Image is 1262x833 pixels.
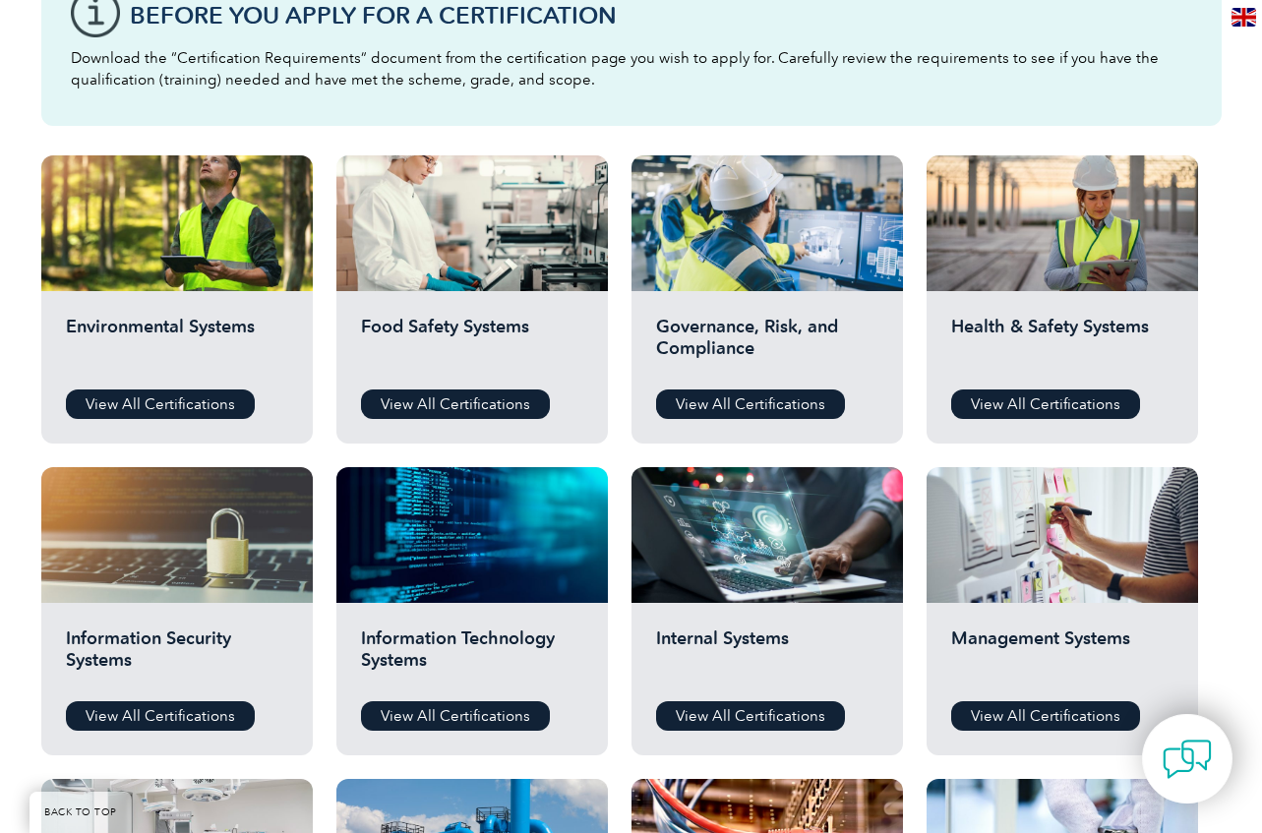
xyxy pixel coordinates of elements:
[66,701,255,731] a: View All Certifications
[951,701,1140,731] a: View All Certifications
[656,316,878,375] h2: Governance, Risk, and Compliance
[361,627,583,686] h2: Information Technology Systems
[361,389,550,419] a: View All Certifications
[656,701,845,731] a: View All Certifications
[656,389,845,419] a: View All Certifications
[1163,735,1212,784] img: contact-chat.png
[951,316,1173,375] h2: Health & Safety Systems
[951,389,1140,419] a: View All Certifications
[66,389,255,419] a: View All Certifications
[951,627,1173,686] h2: Management Systems
[66,316,288,375] h2: Environmental Systems
[66,627,288,686] h2: Information Security Systems
[130,3,1192,28] h3: Before You Apply For a Certification
[361,701,550,731] a: View All Certifications
[1232,8,1256,27] img: en
[656,627,878,686] h2: Internal Systems
[71,47,1192,90] p: Download the “Certification Requirements” document from the certification page you wish to apply ...
[361,316,583,375] h2: Food Safety Systems
[30,792,132,833] a: BACK TO TOP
